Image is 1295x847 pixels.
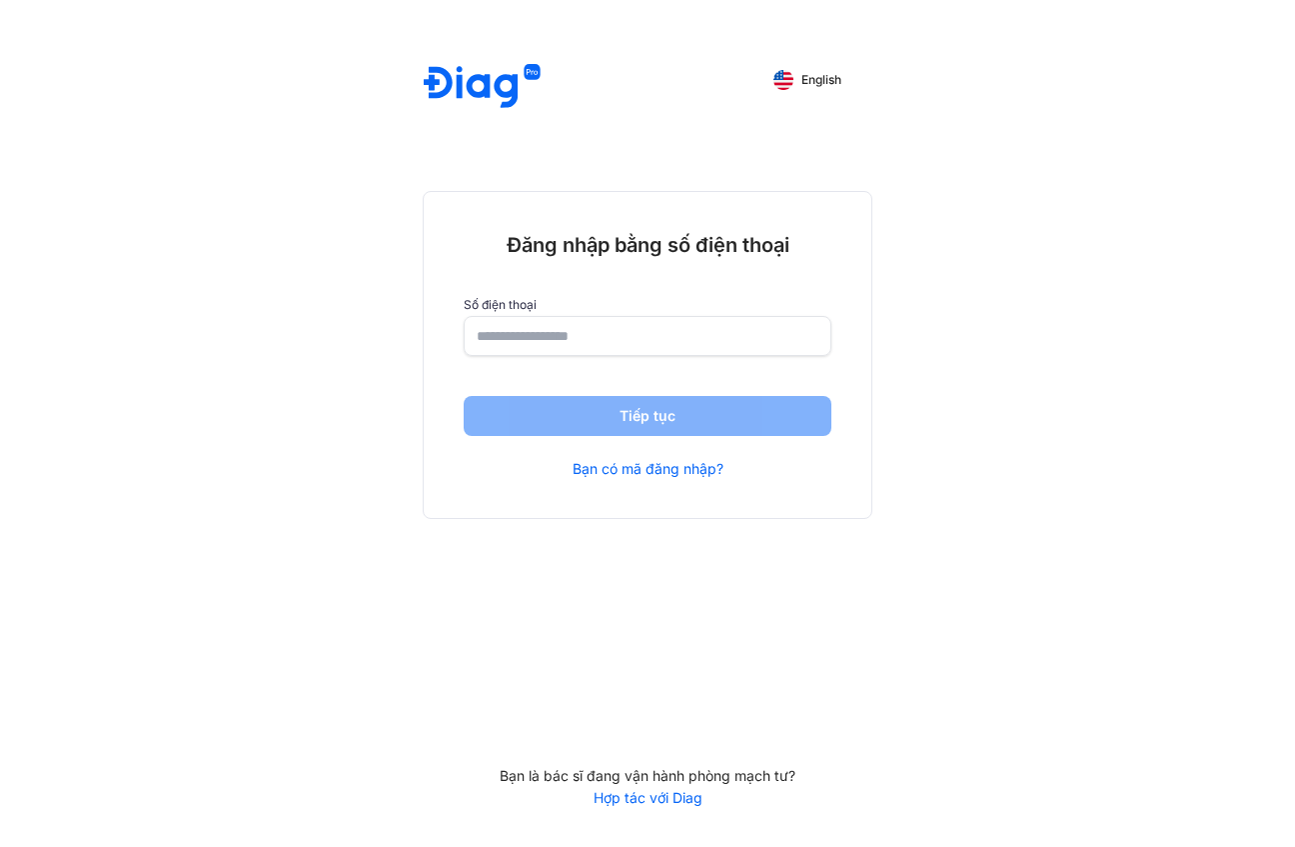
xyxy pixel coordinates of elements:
[464,232,831,258] div: Đăng nhập bằng số điện thoại
[423,767,872,785] div: Bạn là bác sĩ đang vận hành phòng mạch tư?
[759,64,855,96] button: English
[423,789,872,807] a: Hợp tác với Diag
[464,298,831,312] label: Số điện thoại
[801,73,841,87] span: English
[773,70,793,90] img: English
[424,64,541,111] img: logo
[464,396,831,436] button: Tiếp tục
[573,460,723,478] a: Bạn có mã đăng nhập?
